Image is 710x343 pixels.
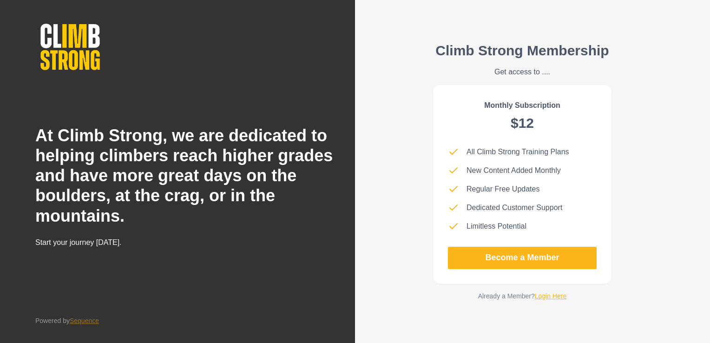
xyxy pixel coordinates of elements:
img: Climb Strong Logo [35,19,105,75]
h2: Climb Strong Membership [435,42,609,59]
p: Limitless Potential [467,221,526,232]
p: New Content Added Monthly [467,165,561,176]
a: Sequence [70,317,99,324]
h2: $12 [511,115,534,132]
p: Regular Free Updates [467,184,539,195]
p: Start your journey [DATE]. [35,237,243,248]
p: Get access to .... [435,66,609,78]
h2: At Climb Strong, we are dedicated to helping climbers reach higher grades and have more great day... [35,125,340,226]
p: Monthly Subscription [484,100,560,111]
p: Powered by [35,316,99,326]
a: Login Here [535,292,567,300]
a: Become a Member [448,247,597,269]
p: Dedicated Customer Support [467,202,562,213]
p: Already a Member? [478,291,567,301]
p: All Climb Strong Training Plans [467,146,569,158]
